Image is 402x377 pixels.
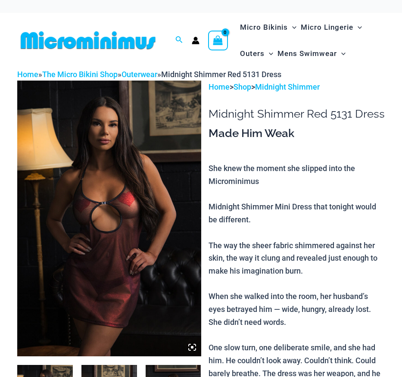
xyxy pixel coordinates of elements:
[209,107,385,121] h1: Midnight Shimmer Red 5131 Dress
[301,16,353,38] span: Micro Lingerie
[237,13,385,68] nav: Site Navigation
[277,43,337,65] span: Mens Swimwear
[209,126,385,141] h3: Made Him Weak
[42,70,118,79] a: The Micro Bikini Shop
[275,41,348,67] a: Mens SwimwearMenu ToggleMenu Toggle
[265,43,273,65] span: Menu Toggle
[255,82,320,91] a: Midnight Shimmer
[192,37,199,44] a: Account icon link
[240,43,265,65] span: Outers
[17,70,281,79] span: » » »
[234,82,251,91] a: Shop
[161,70,281,79] span: Midnight Shimmer Red 5131 Dress
[240,16,288,38] span: Micro Bikinis
[238,14,299,41] a: Micro BikinisMenu ToggleMenu Toggle
[175,35,183,46] a: Search icon link
[209,82,230,91] a: Home
[17,70,38,79] a: Home
[208,31,228,50] a: View Shopping Cart, empty
[238,41,275,67] a: OutersMenu ToggleMenu Toggle
[17,81,201,356] img: Midnight Shimmer Red 5131 Dress
[17,31,159,50] img: MM SHOP LOGO FLAT
[337,43,346,65] span: Menu Toggle
[353,16,362,38] span: Menu Toggle
[122,70,157,79] a: Outerwear
[209,81,385,93] p: > >
[288,16,296,38] span: Menu Toggle
[299,14,364,41] a: Micro LingerieMenu ToggleMenu Toggle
